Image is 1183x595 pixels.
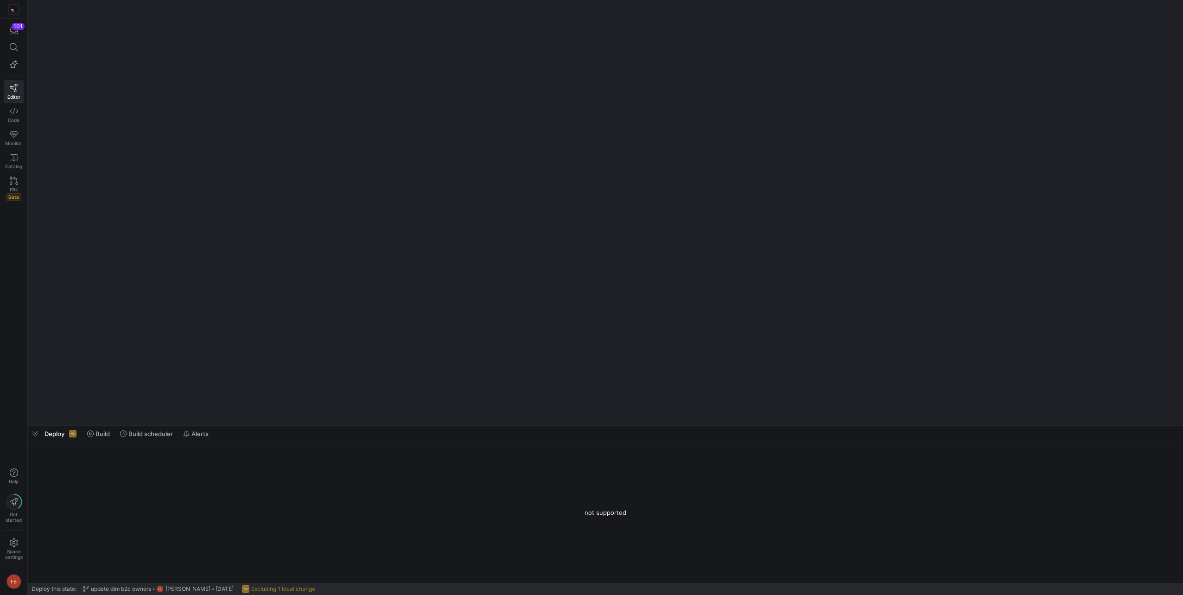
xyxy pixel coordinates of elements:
span: Beta [6,193,21,201]
span: Get started [6,512,22,523]
div: FB [156,585,164,593]
button: Build [83,426,114,442]
a: Code [4,103,24,127]
span: update dim b2c owners [91,586,151,592]
img: logo.gif [598,206,612,220]
span: PRs [10,187,18,192]
div: FB [6,574,21,589]
button: Alerts [179,426,213,442]
button: FB [4,572,24,591]
span: Help [8,479,19,484]
span: [DATE] [216,586,234,592]
div: not supported [28,442,1183,583]
span: Deploy [45,430,64,437]
button: Build scheduler [116,426,177,442]
span: Deploy this state: [32,586,76,592]
a: PRsBeta [4,173,24,204]
span: Space settings [5,549,23,560]
span: Monitor [5,140,22,146]
a: Editor [4,80,24,103]
span: Alerts [191,430,209,437]
button: Help [4,464,24,488]
span: Excluding 1 local change [251,586,315,592]
button: Excluding 1 local change [240,583,318,595]
button: Getstarted [4,490,24,526]
span: Catalog [5,164,22,169]
span: Build scheduler [128,430,173,437]
span: Build [95,430,110,437]
div: 101 [12,23,25,30]
a: Catalog [4,150,24,173]
span: Editor [7,94,20,100]
span: Code [8,117,19,123]
img: https://storage.googleapis.com/y42-prod-data-exchange/images/RPxujLVyfKs3dYbCaMXym8FJVsr3YB0cxJXX... [9,5,19,14]
button: update dim b2c ownersFB[PERSON_NAME][DATE] [80,583,236,595]
a: https://storage.googleapis.com/y42-prod-data-exchange/images/RPxujLVyfKs3dYbCaMXym8FJVsr3YB0cxJXX... [4,1,24,17]
a: Spacesettings [4,534,24,564]
span: [PERSON_NAME] [165,586,210,592]
button: 101 [4,22,24,39]
a: Monitor [4,127,24,150]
